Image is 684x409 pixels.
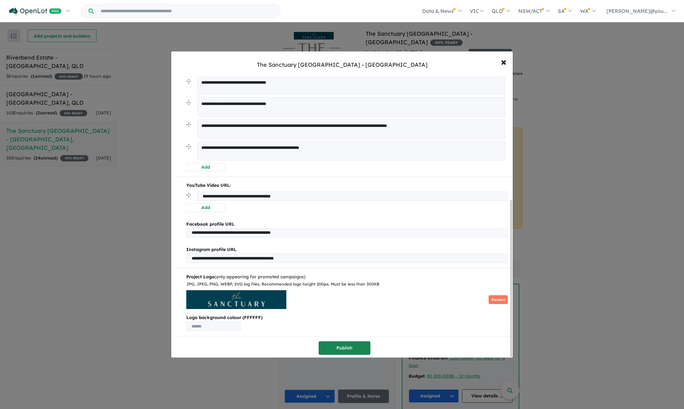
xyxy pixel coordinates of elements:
[257,61,427,69] div: The Sanctuary [GEOGRAPHIC_DATA] - [GEOGRAPHIC_DATA]
[186,193,191,197] img: drag.svg
[95,4,279,18] input: Try estate name, suburb, builder or developer
[319,341,370,355] button: Publish
[489,295,508,304] button: Remove
[186,144,191,149] img: drag.svg
[186,273,508,281] div: (only appearing for promoted campaigns)
[186,290,286,309] img: The%20Sanctuary%20Port%20Macquarie%20Estate%20-%20Thrumster___1701058497.jpg
[186,122,191,127] img: drag.svg
[186,221,235,227] b: Facebook profile URL
[186,79,191,84] img: drag.svg
[186,274,215,280] b: Project Logo
[501,55,506,68] span: ×
[186,203,225,212] button: Add
[186,163,225,171] button: Add
[186,281,508,288] div: JPG, JPEG, PNG, WEBP, SVG log files. Recommended logo height 200px. Must be less than 300KB
[186,314,508,322] b: Logo background colour (FFFFFF)
[186,182,508,189] p: YouTube Video URL:
[186,100,191,105] img: drag.svg
[607,8,667,14] span: [PERSON_NAME]@you...
[9,8,61,15] img: Openlot PRO Logo White
[186,247,236,252] b: Instagram profile URL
